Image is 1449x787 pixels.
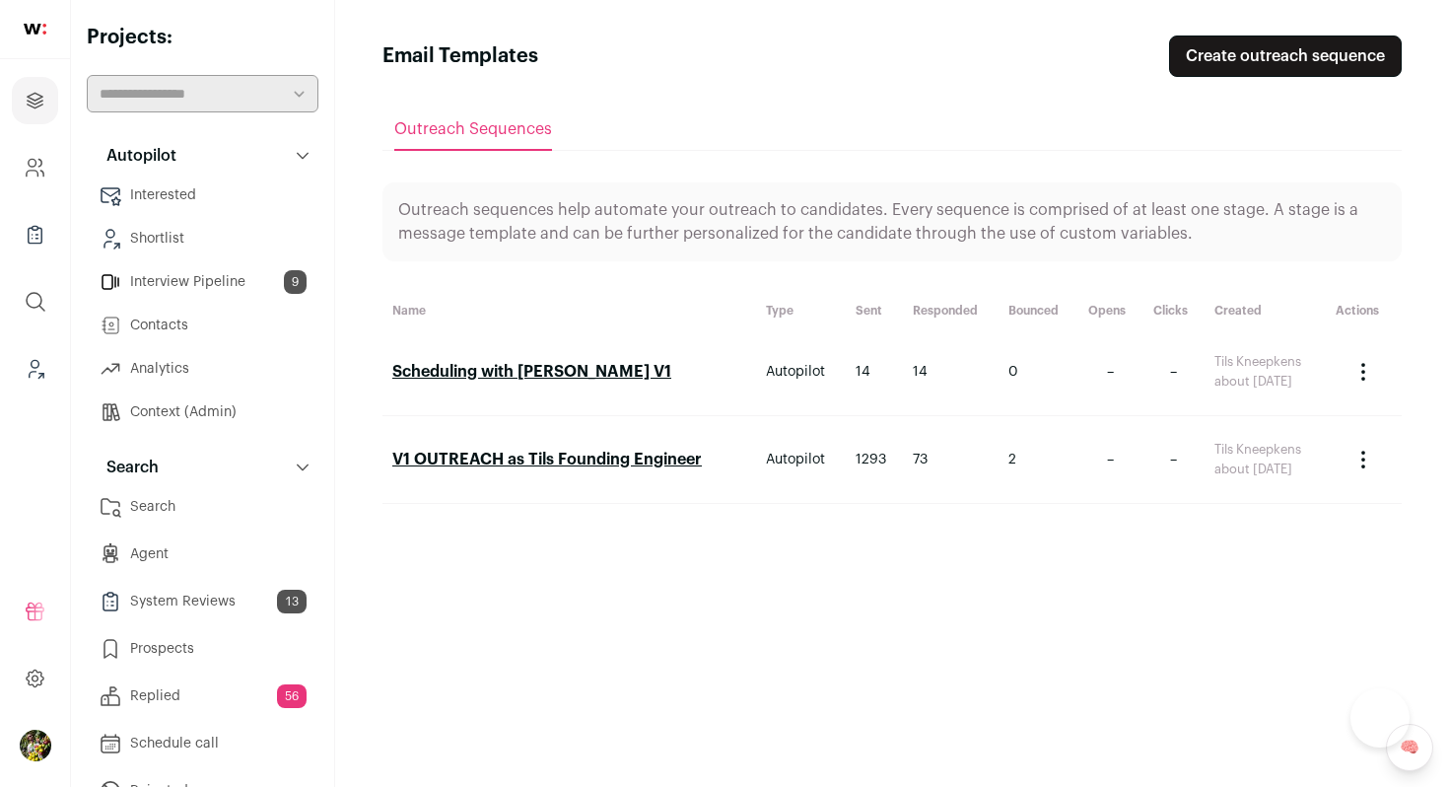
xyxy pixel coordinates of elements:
td: 2 [999,416,1078,504]
td: 1293 [846,416,903,504]
h1: Email Templates [382,42,538,70]
div: – [1088,362,1134,382]
a: System Reviews13 [87,582,318,621]
a: Interested [87,176,318,215]
th: Sent [846,293,903,328]
a: Interview Pipeline9 [87,262,318,302]
div: Tils Kneepkens [1214,442,1316,458]
th: Clicks [1143,293,1205,328]
th: Created [1205,293,1326,328]
p: Search [95,456,159,479]
img: wellfound-shorthand-0d5821cbd27db2630d0214b213865d53afaa358527fdda9d0ea32b1df1b89c2c.svg [24,24,46,35]
a: Context (Admin) [87,393,318,432]
a: Schedule call [87,724,318,763]
a: Search [87,487,318,527]
td: Autopilot [756,328,846,416]
th: Responded [903,293,1000,328]
button: Actions [1340,348,1387,395]
th: Type [756,293,846,328]
td: Autopilot [756,416,846,504]
td: 14 [903,328,1000,416]
button: Autopilot [87,136,318,176]
a: Create outreach sequence [1169,36,1402,77]
a: Shortlist [87,219,318,258]
span: Outreach Sequences [394,121,552,137]
h2: Projects: [87,24,318,51]
div: – [1153,362,1195,382]
a: Leads (Backoffice) [12,345,58,393]
a: Analytics [87,349,318,389]
td: 0 [999,328,1078,416]
iframe: Help Scout Beacon - Open [1350,688,1410,748]
td: 14 [846,328,903,416]
th: Opens [1078,293,1143,328]
a: Scheduling with [PERSON_NAME] V1 [392,364,671,380]
div: – [1088,450,1134,469]
div: Outreach sequences help automate your outreach to candidates. Every sequence is comprised of at l... [382,182,1402,261]
th: Actions [1326,293,1402,328]
a: Replied56 [87,677,318,716]
a: Company Lists [12,211,58,258]
span: 13 [277,590,307,613]
td: 73 [903,416,1000,504]
a: V1 OUTREACH as Tils Founding Engineer [392,452,702,467]
div: about [DATE] [1214,462,1316,477]
button: Open dropdown [20,730,51,761]
div: Tils Kneepkens [1214,354,1316,370]
a: Prospects [87,629,318,669]
a: Contacts [87,306,318,345]
a: Agent [87,535,318,574]
button: Actions [1340,436,1387,483]
div: about [DATE] [1214,374,1316,390]
button: Search [87,448,318,487]
a: 🧠 [1386,724,1433,771]
div: – [1153,450,1195,469]
a: Company and ATS Settings [12,144,58,191]
a: Projects [12,77,58,124]
th: Bounced [999,293,1078,328]
span: 9 [284,270,307,294]
span: 56 [277,684,307,708]
p: Autopilot [95,144,176,168]
th: Name [382,293,756,328]
img: 6689865-medium_jpg [20,730,51,761]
